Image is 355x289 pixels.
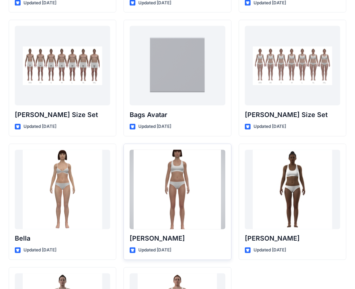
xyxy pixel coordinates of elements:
[15,110,110,120] p: [PERSON_NAME] Size Set
[245,234,340,244] p: [PERSON_NAME]
[23,247,56,254] p: Updated [DATE]
[138,123,171,130] p: Updated [DATE]
[15,150,110,229] a: Bella
[245,150,340,229] a: Gabrielle
[130,110,225,120] p: Bags Avatar
[254,123,286,130] p: Updated [DATE]
[138,247,171,254] p: Updated [DATE]
[130,26,225,105] a: Bags Avatar
[130,150,225,229] a: Emma
[245,110,340,120] p: [PERSON_NAME] Size Set
[245,26,340,105] a: Olivia Size Set
[23,123,56,130] p: Updated [DATE]
[15,234,110,244] p: Bella
[130,234,225,244] p: [PERSON_NAME]
[15,26,110,105] a: Oliver Size Set
[254,247,286,254] p: Updated [DATE]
